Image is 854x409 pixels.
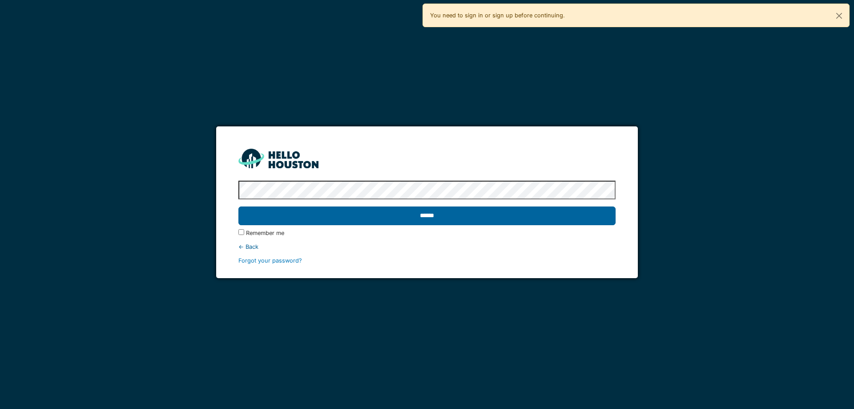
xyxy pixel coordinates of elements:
a: Forgot your password? [238,257,302,264]
div: ← Back [238,243,615,251]
button: Close [829,4,849,28]
label: Remember me [246,229,284,237]
div: You need to sign in or sign up before continuing. [423,4,850,27]
img: HH_line-BYnF2_Hg.png [238,149,318,168]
